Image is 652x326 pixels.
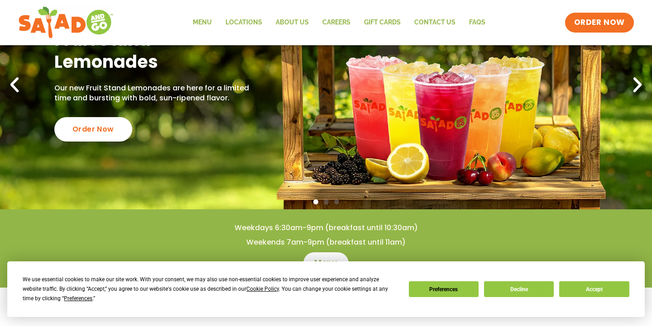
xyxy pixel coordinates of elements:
[5,75,24,95] div: Previous slide
[313,199,318,204] span: Go to slide 1
[324,199,329,204] span: Go to slide 2
[186,12,492,33] nav: Menu
[269,12,316,33] a: About Us
[23,275,398,303] div: We use essential cookies to make our site work. With your consent, we may also use non-essential ...
[407,12,462,33] a: Contact Us
[64,295,92,302] span: Preferences
[574,17,625,28] span: ORDER NOW
[54,117,132,142] div: Order Now
[18,237,634,247] h4: Weekends 7am-9pm (breakfast until 11am)
[628,75,647,95] div: Next slide
[18,5,114,41] img: new-SAG-logo-768×292
[559,281,629,297] button: Accept
[186,12,219,33] a: Menu
[54,28,252,73] h2: Fruit Stand Lemonades
[462,12,492,33] a: FAQs
[7,261,645,317] div: Cookie Consent Prompt
[219,12,269,33] a: Locations
[18,223,634,233] h4: Weekdays 6:30am-9pm (breakfast until 10:30am)
[357,12,407,33] a: GIFT CARDS
[565,13,634,33] a: ORDER NOW
[484,281,554,297] button: Decline
[314,258,337,269] span: Menu
[409,281,479,297] button: Preferences
[246,286,279,292] span: Cookie Policy
[334,199,339,204] span: Go to slide 3
[303,252,348,274] a: Menu
[316,12,357,33] a: Careers
[54,83,252,104] p: Our new Fruit Stand Lemonades are here for a limited time and bursting with bold, sun-ripened fla...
